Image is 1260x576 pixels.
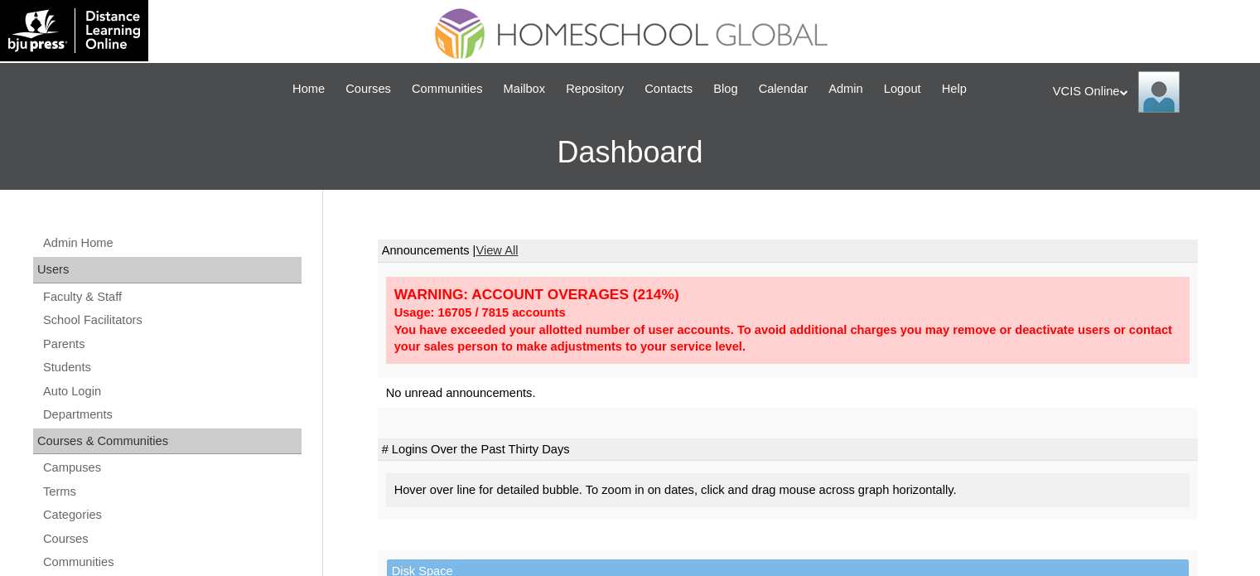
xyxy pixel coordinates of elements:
[566,80,624,99] span: Repository
[378,378,1198,409] td: No unread announcements.
[1053,71,1243,113] div: VCIS Online
[412,80,483,99] span: Communities
[337,80,399,99] a: Courses
[820,80,871,99] a: Admin
[1138,71,1180,113] img: VCIS Online Admin
[41,482,302,502] a: Terms
[394,322,1181,356] div: You have exceeded your allotted number of user accounts. To avoid additional charges you may remo...
[705,80,746,99] a: Blog
[828,80,863,99] span: Admin
[403,80,491,99] a: Communities
[41,505,302,525] a: Categories
[378,240,1198,263] td: Announcements |
[41,357,302,378] a: Students
[41,334,302,355] a: Parents
[386,473,1190,507] div: Hover over line for detailed bubble. To zoom in on dates, click and drag mouse across graph horiz...
[644,80,693,99] span: Contacts
[934,80,975,99] a: Help
[284,80,333,99] a: Home
[41,233,302,254] a: Admin Home
[759,80,808,99] span: Calendar
[378,438,1198,462] td: # Logins Over the Past Thirty Days
[41,287,302,307] a: Faculty & Staff
[942,80,967,99] span: Help
[292,80,325,99] span: Home
[33,428,302,455] div: Courses & Communities
[41,457,302,478] a: Campuses
[345,80,391,99] span: Courses
[33,257,302,283] div: Users
[558,80,632,99] a: Repository
[41,529,302,549] a: Courses
[476,244,518,257] a: View All
[394,306,566,319] strong: Usage: 16705 / 7815 accounts
[8,8,140,53] img: logo-white.png
[713,80,737,99] span: Blog
[876,80,929,99] a: Logout
[41,310,302,331] a: School Facilitators
[41,381,302,402] a: Auto Login
[884,80,921,99] span: Logout
[504,80,546,99] span: Mailbox
[41,404,302,425] a: Departments
[751,80,816,99] a: Calendar
[41,552,302,573] a: Communities
[394,285,1181,304] div: WARNING: ACCOUNT OVERAGES (214%)
[8,115,1252,190] h3: Dashboard
[495,80,554,99] a: Mailbox
[636,80,701,99] a: Contacts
